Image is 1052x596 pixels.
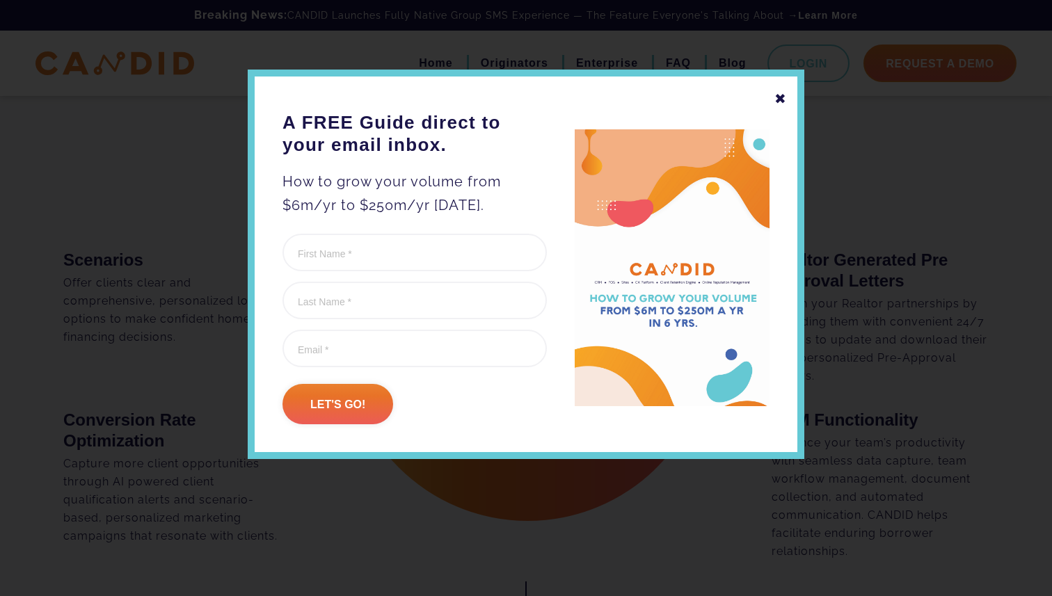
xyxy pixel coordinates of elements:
input: Last Name * [282,282,547,319]
img: A FREE Guide direct to your email inbox. [575,129,770,407]
input: Email * [282,330,547,367]
input: First Name * [282,234,547,271]
h3: A FREE Guide direct to your email inbox. [282,111,547,156]
p: How to grow your volume from $6m/yr to $250m/yr [DATE]. [282,170,547,217]
div: ✖ [774,87,787,111]
input: Let's go! [282,384,393,424]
